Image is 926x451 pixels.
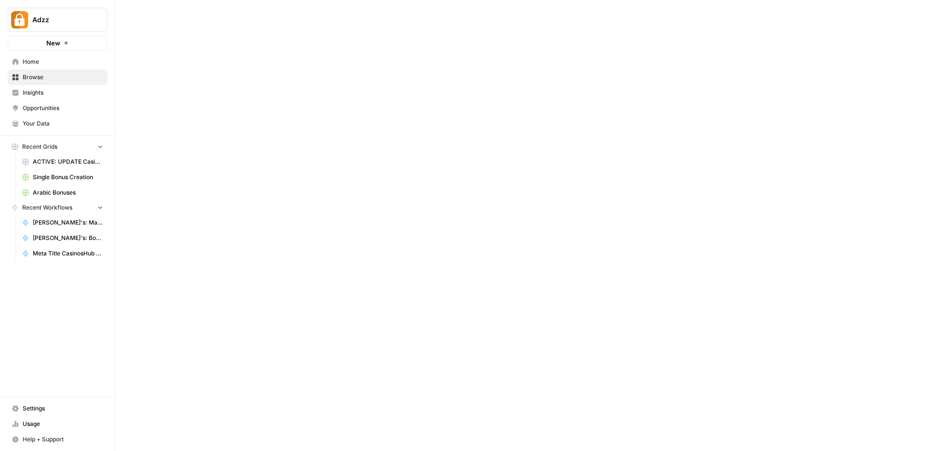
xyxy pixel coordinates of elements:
[8,401,108,416] a: Settings
[23,404,103,413] span: Settings
[18,169,108,185] a: Single Bonus Creation
[22,203,72,212] span: Recent Workflows
[8,200,108,215] button: Recent Workflows
[8,116,108,131] a: Your Data
[18,215,108,230] a: [PERSON_NAME]'s: MasterFlow CasinosHub
[33,218,103,227] span: [PERSON_NAME]'s: MasterFlow CasinosHub
[8,100,108,116] a: Opportunities
[33,173,103,182] span: Single Bonus Creation
[8,70,108,85] a: Browse
[23,119,103,128] span: Your Data
[33,157,103,166] span: ACTIVE: UPDATE Casino Reviews
[8,54,108,70] a: Home
[33,234,103,242] span: [PERSON_NAME]'s: Bonuses Search
[8,85,108,100] a: Insights
[46,38,60,48] span: New
[22,142,57,151] span: Recent Grids
[23,88,103,97] span: Insights
[8,36,108,50] button: New
[18,246,108,261] a: Meta Title CasinosHub Review
[11,11,28,28] img: Adzz Logo
[23,73,103,82] span: Browse
[32,15,91,25] span: Adzz
[8,432,108,447] button: Help + Support
[23,104,103,113] span: Opportunities
[18,185,108,200] a: Arabic Bonuses
[18,230,108,246] a: [PERSON_NAME]'s: Bonuses Search
[23,57,103,66] span: Home
[8,416,108,432] a: Usage
[33,249,103,258] span: Meta Title CasinosHub Review
[18,154,108,169] a: ACTIVE: UPDATE Casino Reviews
[23,420,103,428] span: Usage
[23,435,103,444] span: Help + Support
[8,140,108,154] button: Recent Grids
[8,8,108,32] button: Workspace: Adzz
[33,188,103,197] span: Arabic Bonuses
